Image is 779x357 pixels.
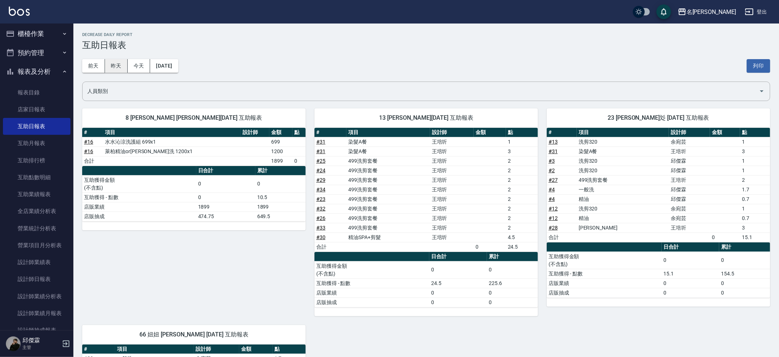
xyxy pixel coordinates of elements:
a: 互助業績報表 [3,186,70,203]
td: 王培圻 [669,175,710,185]
a: 互助日報表 [3,118,70,135]
td: 1 [740,137,770,147]
span: 8 [PERSON_NAME] [PERSON_NAME][DATE] 互助報表 [91,114,297,122]
button: [DATE] [150,59,178,73]
button: 報表及分析 [3,62,70,81]
td: 互助獲得金額 (不含點) [547,252,662,269]
a: #2 [549,167,555,173]
a: #12 [549,206,558,212]
td: 474.75 [196,212,255,221]
td: 王培圻 [669,223,710,232]
input: 人員名稱 [85,85,756,98]
a: #16 [84,139,93,145]
th: 累計 [255,166,306,176]
td: 0 [196,175,255,192]
td: 0.7 [740,194,770,204]
a: 設計師業績分析表 [3,288,70,305]
a: #28 [549,225,558,231]
td: 王培圻 [430,232,474,242]
a: 全店業績分析表 [3,203,70,220]
td: [PERSON_NAME] [577,223,669,232]
td: 邱傑霖 [669,156,710,166]
td: 1200 [269,147,292,156]
h5: 邱傑霖 [22,337,60,344]
a: #3 [549,158,555,164]
td: 499洗剪套餐 [346,223,430,232]
td: 王培圻 [430,156,474,166]
a: #16 [84,148,93,154]
td: 合計 [547,232,577,242]
th: # [314,128,346,137]
td: 499洗剪套餐 [346,213,430,223]
a: 設計師日報表 [3,271,70,288]
a: #33 [316,225,325,231]
th: 點 [292,128,306,137]
td: 499洗剪套餐 [346,204,430,213]
td: 王培圻 [430,204,474,213]
td: 染髮A餐 [346,137,430,147]
th: 設計師 [669,128,710,137]
table: a dense table [82,128,306,166]
td: 2 [506,166,538,175]
th: 日合計 [429,252,487,262]
button: 今天 [128,59,150,73]
th: 累計 [719,242,770,252]
td: 洗剪320 [577,204,669,213]
td: 精油 [577,194,669,204]
a: #4 [549,196,555,202]
button: 昨天 [105,59,128,73]
td: 互助獲得 - 點數 [314,278,429,288]
a: 店家日報表 [3,101,70,118]
a: #23 [316,196,325,202]
a: 設計師抽成報表 [3,322,70,339]
td: 0 [487,261,538,278]
th: 金額 [474,128,506,137]
a: #29 [316,177,325,183]
td: 店販業績 [547,278,662,288]
td: 王培圻 [430,185,474,194]
img: Logo [9,7,30,16]
td: 染髮A餐 [346,147,430,156]
button: 前天 [82,59,105,73]
td: 0 [292,156,306,166]
h3: 互助日報表 [82,40,770,50]
th: 日合計 [662,242,719,252]
th: # [82,128,103,137]
th: 點 [273,345,306,354]
button: 登出 [742,5,770,19]
td: 王培圻 [430,147,474,156]
td: 3 [506,147,538,156]
td: 王培圻 [430,175,474,185]
div: 名[PERSON_NAME] [687,7,736,17]
td: 邱傑霖 [669,194,710,204]
a: 互助排行榜 [3,152,70,169]
a: #30 [316,234,325,240]
td: 洗剪320 [577,137,669,147]
td: 0 [719,252,770,269]
td: 2 [506,194,538,204]
td: 2 [506,213,538,223]
td: 0 [719,288,770,297]
th: # [547,128,577,137]
th: 金額 [710,128,740,137]
th: # [82,345,115,354]
button: Open [756,85,768,97]
a: 互助點數明細 [3,169,70,186]
th: 累計 [487,252,538,262]
td: 0 [662,252,719,269]
th: 日合計 [196,166,255,176]
td: 邱傑霖 [669,166,710,175]
td: 王培圻 [430,213,474,223]
td: 互助獲得 - 點數 [82,192,196,202]
table: a dense table [314,128,538,252]
td: 1899 [196,202,255,212]
th: 項目 [346,128,430,137]
button: 列印 [747,59,770,73]
table: a dense table [82,166,306,221]
td: 3 [740,147,770,156]
td: 互助獲得金額 (不含點) [82,175,196,192]
a: 營業項目月分析表 [3,237,70,254]
table: a dense table [314,252,538,307]
td: 0 [429,261,487,278]
td: 0 [487,288,538,297]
